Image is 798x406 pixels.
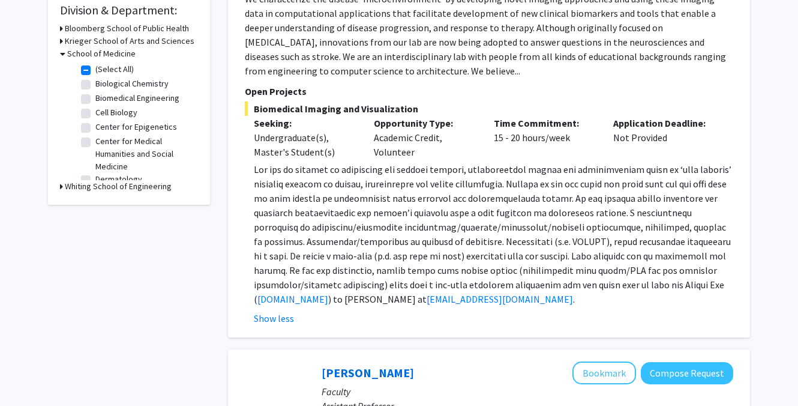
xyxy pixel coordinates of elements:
h2: Division & Department: [60,3,198,17]
p: Time Commitment: [494,116,596,130]
a: [PERSON_NAME] [322,365,414,380]
p: Open Projects [245,84,733,98]
p: Faculty [322,384,733,399]
button: Add Raj Mukherjee to Bookmarks [572,362,636,384]
span: . [573,293,575,305]
p: Seeking: [254,116,356,130]
a: [EMAIL_ADDRESS][DOMAIN_NAME] [427,293,573,305]
span: Lor ips do sitamet co adipiscing eli seddoei tempori, utlaboreetdol magnaa eni adminimveniam quis... [254,163,731,305]
label: Center for Epigenetics [95,121,177,133]
div: 15 - 20 hours/week [485,116,605,159]
button: Compose Request to Raj Mukherjee [641,362,733,384]
div: Not Provided [604,116,724,159]
label: (Select All) [95,63,134,76]
h3: School of Medicine [67,47,136,60]
span: Biomedical Imaging and Visualization [245,101,733,116]
label: Dermatology [95,173,142,186]
label: Center for Medical Humanities and Social Medicine [95,135,195,173]
span: ) to [PERSON_NAME] at [328,293,427,305]
div: Academic Credit, Volunteer [365,116,485,159]
h3: Bloomberg School of Public Health [65,22,189,35]
a: [DOMAIN_NAME] [257,293,328,305]
label: Cell Biology [95,106,137,119]
label: Biological Chemistry [95,77,169,90]
button: Show less [254,311,294,326]
label: Biomedical Engineering [95,92,179,105]
iframe: To enrich screen reader interactions, please activate Accessibility in Grammarly extension settings [9,352,51,397]
p: Opportunity Type: [374,116,476,130]
h3: Krieger School of Arts and Sciences [65,35,194,47]
div: Undergraduate(s), Master's Student(s) [254,130,356,159]
h3: Whiting School of Engineering [65,180,172,193]
p: Application Deadline: [613,116,715,130]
